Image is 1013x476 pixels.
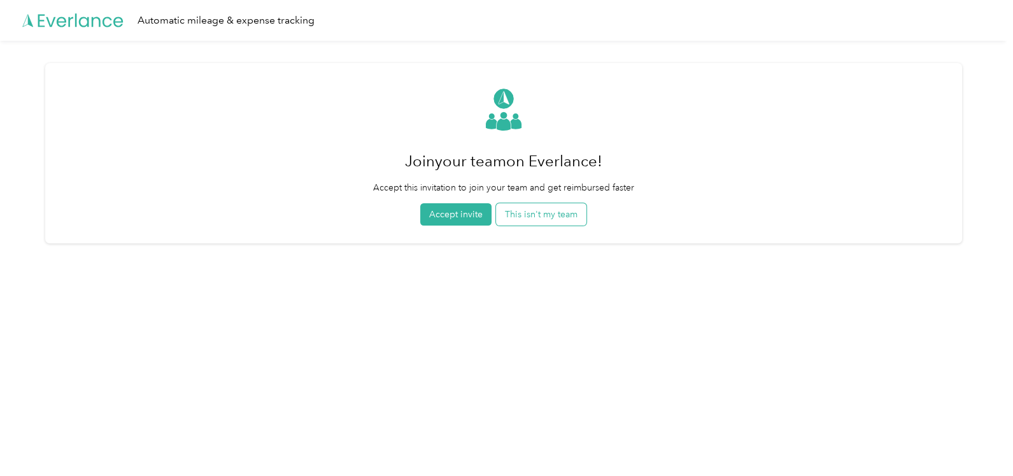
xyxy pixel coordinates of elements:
[420,203,492,226] button: Accept invite
[138,13,315,29] div: Automatic mileage & expense tracking
[942,405,1013,476] iframe: Everlance-gr Chat Button Frame
[496,203,586,226] button: This isn't my team
[373,146,634,177] h1: Join your team on Everlance!
[373,181,634,194] p: Accept this invitation to join your team and get reimbursed faster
